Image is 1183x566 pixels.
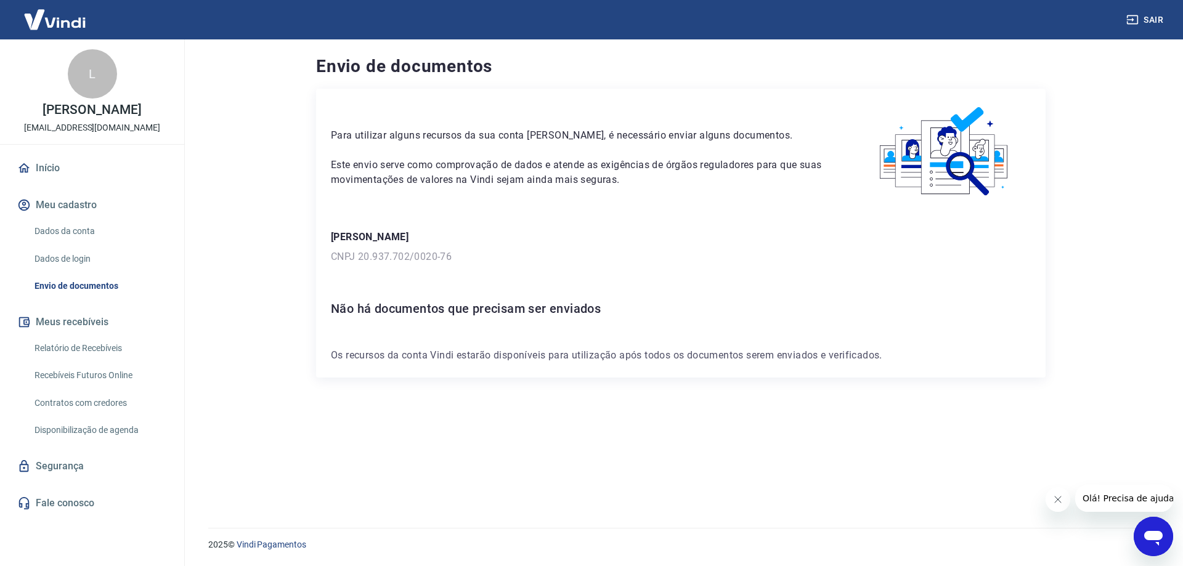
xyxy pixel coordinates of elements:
[30,273,169,299] a: Envio de documentos
[15,309,169,336] button: Meus recebíveis
[30,246,169,272] a: Dados de login
[331,158,829,187] p: Este envio serve como comprovação de dados e atende as exigências de órgãos reguladores para que ...
[316,54,1046,79] h4: Envio de documentos
[1046,487,1070,512] iframe: Fechar mensagem
[331,299,1031,318] h6: Não há documentos que precisam ser enviados
[15,490,169,517] a: Fale conosco
[15,155,169,182] a: Início
[30,363,169,388] a: Recebíveis Futuros Online
[24,121,160,134] p: [EMAIL_ADDRESS][DOMAIN_NAME]
[30,390,169,416] a: Contratos com credores
[237,540,306,549] a: Vindi Pagamentos
[331,230,1031,245] p: [PERSON_NAME]
[331,249,1031,264] p: CNPJ 20.937.702/0020-76
[331,348,1031,363] p: Os recursos da conta Vindi estarão disponíveis para utilização após todos os documentos serem env...
[208,538,1153,551] p: 2025 ©
[68,49,117,99] div: L
[1134,517,1173,556] iframe: Botão para abrir a janela de mensagens
[30,418,169,443] a: Disponibilização de agenda
[1124,9,1168,31] button: Sair
[30,219,169,244] a: Dados da conta
[43,103,141,116] p: [PERSON_NAME]
[15,1,95,38] img: Vindi
[15,192,169,219] button: Meu cadastro
[1075,485,1173,512] iframe: Mensagem da empresa
[15,453,169,480] a: Segurança
[859,103,1031,200] img: waiting_documents.41d9841a9773e5fdf392cede4d13b617.svg
[30,336,169,361] a: Relatório de Recebíveis
[331,128,829,143] p: Para utilizar alguns recursos da sua conta [PERSON_NAME], é necessário enviar alguns documentos.
[7,9,104,18] span: Olá! Precisa de ajuda?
